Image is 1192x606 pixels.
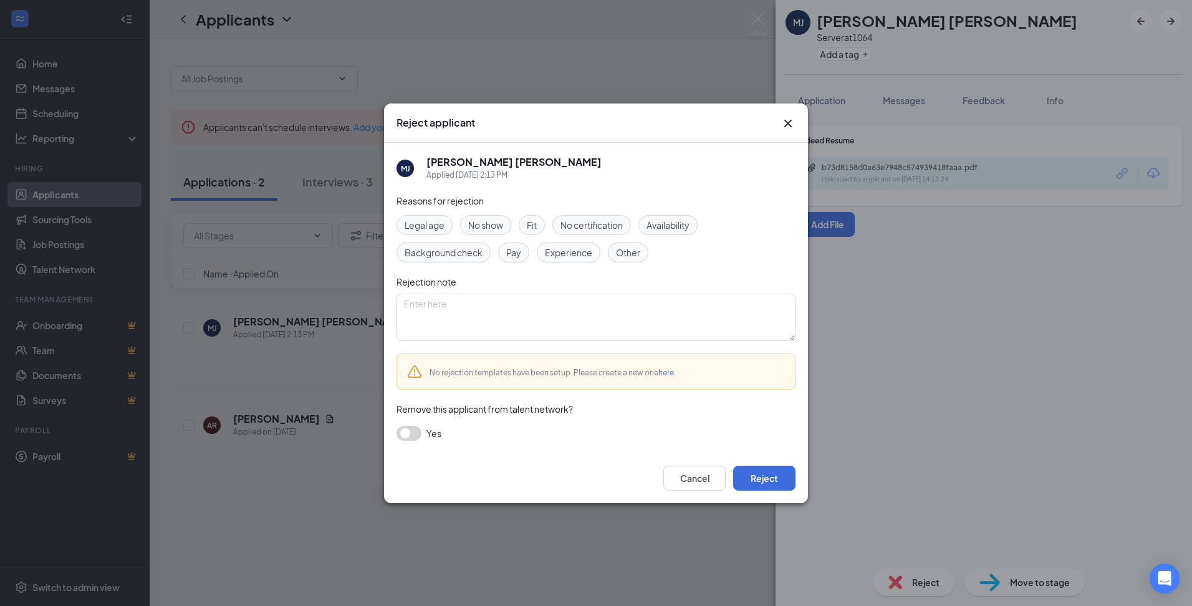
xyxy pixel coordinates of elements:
button: Cancel [663,466,726,491]
span: No show [468,218,503,232]
span: Legal age [405,218,445,232]
svg: Cross [781,116,795,131]
h5: [PERSON_NAME] [PERSON_NAME] [426,155,602,169]
span: Remove this applicant from talent network? [397,403,573,415]
span: Pay [506,246,521,259]
span: Fit [527,218,537,232]
button: Close [781,116,795,131]
svg: Warning [407,364,422,379]
a: here [658,368,674,377]
div: Open Intercom Messenger [1150,564,1180,594]
div: Applied [DATE] 2:13 PM [426,169,602,181]
span: Other [616,246,640,259]
div: MJ [401,163,410,173]
span: Rejection note [397,276,456,287]
button: Reject [733,466,795,491]
h3: Reject applicant [397,116,475,130]
span: No rejection templates have been setup. Please create a new one . [430,368,676,377]
span: Yes [426,426,441,441]
span: Availability [646,218,690,232]
span: Experience [545,246,592,259]
span: No certification [560,218,623,232]
span: Background check [405,246,483,259]
span: Reasons for rejection [397,195,484,206]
